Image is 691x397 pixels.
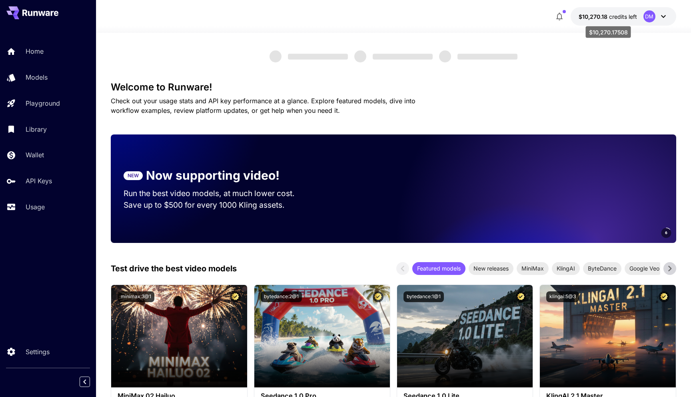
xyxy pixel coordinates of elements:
[118,291,154,302] button: minimax:3@1
[625,264,664,273] span: Google Veo
[26,202,45,212] p: Usage
[111,82,676,93] h3: Welcome to Runware!
[26,124,47,134] p: Library
[643,10,655,22] div: DM
[26,347,50,357] p: Settings
[469,264,513,273] span: New releases
[111,285,247,387] img: alt
[552,264,580,273] span: KlingAI
[571,7,676,26] button: $10,270.17508DM
[111,97,415,114] span: Check out your usage stats and API key performance at a glance. Explore featured models, dive int...
[124,188,310,199] p: Run the best video models, at much lower cost.
[659,291,669,302] button: Certified Model – Vetted for best performance and includes a commercial license.
[517,262,549,275] div: MiniMax
[412,262,465,275] div: Featured models
[579,13,609,20] span: $10,270.18
[26,176,52,186] p: API Keys
[26,150,44,160] p: Wallet
[579,12,637,21] div: $10,270.17508
[26,98,60,108] p: Playground
[469,262,513,275] div: New releases
[128,172,139,179] p: NEW
[609,13,637,20] span: credits left
[373,291,383,302] button: Certified Model – Vetted for best performance and includes a commercial license.
[412,264,465,273] span: Featured models
[540,285,675,387] img: alt
[26,46,44,56] p: Home
[124,199,310,211] p: Save up to $500 for every 1000 Kling assets.
[546,291,579,302] button: klingai:5@3
[625,262,664,275] div: Google Veo
[111,263,237,275] p: Test drive the best video models
[397,285,533,387] img: alt
[517,264,549,273] span: MiniMax
[230,291,241,302] button: Certified Model – Vetted for best performance and includes a commercial license.
[261,291,302,302] button: bytedance:2@1
[583,264,621,273] span: ByteDance
[86,375,96,389] div: Collapse sidebar
[403,291,444,302] button: bytedance:1@1
[515,291,526,302] button: Certified Model – Vetted for best performance and includes a commercial license.
[665,230,667,236] span: 6
[552,262,580,275] div: KlingAI
[254,285,390,387] img: alt
[583,262,621,275] div: ByteDance
[586,26,631,38] div: $10,270.17508
[26,72,48,82] p: Models
[80,377,90,387] button: Collapse sidebar
[146,166,280,184] p: Now supporting video!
